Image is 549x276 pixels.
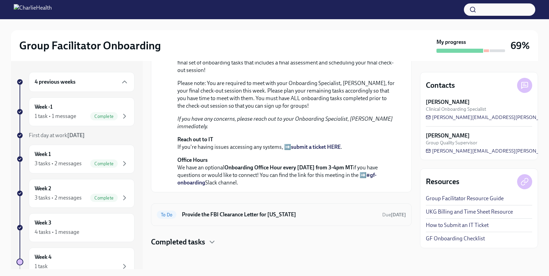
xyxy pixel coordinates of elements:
a: Group Facilitator Resource Guide [426,195,504,202]
a: Week 23 tasks • 2 messagesComplete [16,179,135,208]
strong: Reach out to IT [177,136,213,143]
strong: [DATE] [391,212,406,218]
strong: Office Hours [177,157,208,163]
h4: Contacts [426,80,455,91]
strong: Onboarding Office Hour every [DATE] from 3-4pm MT [224,164,353,171]
p: We have an optional if you have questions or would like to connect! You can find the link for thi... [177,156,395,187]
a: How to Submit an IT Ticket [426,221,489,229]
div: Completed tasks [151,237,412,247]
span: Clinical Onboarding Specialist [426,106,486,112]
p: If you're having issues accessing any systems, ➡️ . [177,136,395,151]
h6: Week 1 [35,151,51,158]
h4: Resources [426,177,459,187]
p: This week your trainings will focus on cultural competency and ethics. You will also have your fi... [177,51,395,74]
div: 3 tasks • 2 messages [35,194,82,202]
span: First day at work [29,132,85,139]
strong: My progress [436,38,466,46]
div: 4 tasks • 1 message [35,228,79,236]
img: CharlieHealth [14,4,52,15]
p: Please note: You are required to meet with your Onboarding Specialist, [PERSON_NAME], for your fi... [177,80,395,110]
span: Complete [90,195,118,201]
strong: [DATE] [67,132,85,139]
span: Group Quality Supervisor [426,140,477,146]
span: Due [382,212,406,218]
span: September 23rd, 2025 10:00 [382,212,406,218]
a: UKG Billing and Time Sheet Resource [426,208,513,216]
a: Week 34 tasks • 1 message [16,213,135,242]
span: Complete [90,114,118,119]
strong: [PERSON_NAME] [426,132,470,140]
h3: 69% [511,39,530,52]
span: Complete [90,161,118,166]
a: Week -11 task • 1 messageComplete [16,97,135,126]
div: 1 task • 1 message [35,112,76,120]
span: To Do [157,212,176,217]
h6: Provide the FBI Clearance Letter for [US_STATE] [182,211,377,218]
h2: Group Facilitator Onboarding [19,39,161,52]
em: If you have any concerns, please reach out to your Onboarding Specialist, [PERSON_NAME] immediately. [177,116,393,130]
a: GF Onboarding Checklist [426,235,485,242]
a: To DoProvide the FBI Clearance Letter for [US_STATE]Due[DATE] [157,209,406,220]
h6: Week 4 [35,253,51,261]
div: 1 task [35,263,48,270]
a: First day at work[DATE] [16,132,135,139]
a: submit a ticket HERE [291,144,341,150]
h6: Week -1 [35,103,52,111]
h6: Week 2 [35,185,51,192]
div: 4 previous weeks [29,72,135,92]
h6: Week 3 [35,219,51,227]
h4: Completed tasks [151,237,205,247]
div: 3 tasks • 2 messages [35,160,82,167]
a: Week 13 tasks • 2 messagesComplete [16,145,135,173]
strong: [PERSON_NAME] [426,98,470,106]
h6: 4 previous weeks [35,78,75,86]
